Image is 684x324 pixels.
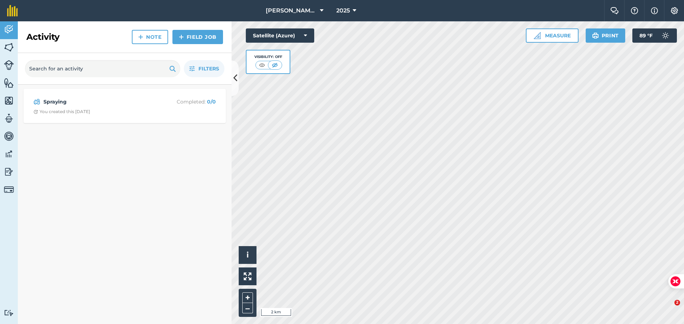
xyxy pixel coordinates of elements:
[670,7,679,14] img: A cog icon
[586,28,626,43] button: Print
[254,54,282,60] div: Visibility: Off
[132,30,168,44] a: Note
[4,113,14,124] img: svg+xml;base64,PD94bWwgdmVyc2lvbj0iMS4wIiBlbmNvZGluZz0idXRmLTgiPz4KPCEtLSBHZW5lcmF0b3I6IEFkb2JlIE...
[534,32,541,39] img: Ruler icon
[207,99,216,105] strong: 0 / 0
[4,60,14,70] img: svg+xml;base64,PD94bWwgdmVyc2lvbj0iMS4wIiBlbmNvZGluZz0idXRmLTgiPz4KPCEtLSBHZW5lcmF0b3I6IEFkb2JlIE...
[172,30,223,44] a: Field Job
[198,65,219,73] span: Filters
[660,300,677,317] iframe: Intercom live chat
[651,6,658,15] img: svg+xml;base64,PHN2ZyB4bWxucz0iaHR0cDovL3d3dy53My5vcmcvMjAwMC9zdmciIHdpZHRoPSIxNyIgaGVpZ2h0PSIxNy...
[242,292,253,303] button: +
[25,60,180,77] input: Search for an activity
[336,6,350,15] span: 2025
[242,303,253,313] button: –
[266,6,317,15] span: [PERSON_NAME] [PERSON_NAME] Farms
[4,131,14,142] img: svg+xml;base64,PD94bWwgdmVyc2lvbj0iMS4wIiBlbmNvZGluZz0idXRmLTgiPz4KPCEtLSBHZW5lcmF0b3I6IEFkb2JlIE...
[270,62,279,69] img: svg+xml;base64,PHN2ZyB4bWxucz0iaHR0cDovL3d3dy53My5vcmcvMjAwMC9zdmciIHdpZHRoPSI1MCIgaGVpZ2h0PSI0MC...
[179,33,184,41] img: svg+xml;base64,PHN2ZyB4bWxucz0iaHR0cDovL3d3dy53My5vcmcvMjAwMC9zdmciIHdpZHRoPSIxNCIgaGVpZ2h0PSIyNC...
[592,31,599,40] img: svg+xml;base64,PHN2ZyB4bWxucz0iaHR0cDovL3d3dy53My5vcmcvMjAwMC9zdmciIHdpZHRoPSIxOSIgaGVpZ2h0PSIyNC...
[610,7,619,14] img: Two speech bubbles overlapping with the left bubble in the forefront
[7,5,18,16] img: fieldmargin Logo
[244,272,252,280] img: Four arrows, one pointing top left, one top right, one bottom right and the last bottom left
[4,95,14,106] img: svg+xml;base64,PHN2ZyB4bWxucz0iaHR0cDovL3d3dy53My5vcmcvMjAwMC9zdmciIHdpZHRoPSI1NiIgaGVpZ2h0PSI2MC...
[632,28,677,43] button: 89 °F
[28,93,222,119] a: SprayingCompleted: 0/0Clock with arrow pointing clockwiseYou created this [DATE]
[33,97,40,106] img: svg+xml;base64,PD94bWwgdmVyc2lvbj0iMS4wIiBlbmNvZGluZz0idXRmLTgiPz4KPCEtLSBHZW5lcmF0b3I6IEFkb2JlIE...
[4,24,14,35] img: svg+xml;base64,PD94bWwgdmVyc2lvbj0iMS4wIiBlbmNvZGluZz0idXRmLTgiPz4KPCEtLSBHZW5lcmF0b3I6IEFkb2JlIE...
[4,309,14,316] img: svg+xml;base64,PD94bWwgdmVyc2lvbj0iMS4wIiBlbmNvZGluZz0idXRmLTgiPz4KPCEtLSBHZW5lcmF0b3I6IEFkb2JlIE...
[159,98,216,106] p: Completed :
[639,28,653,43] span: 89 ° F
[674,300,680,306] span: 2
[33,109,90,115] div: You created this [DATE]
[630,7,639,14] img: A question mark icon
[658,28,673,43] img: svg+xml;base64,PD94bWwgdmVyc2lvbj0iMS4wIiBlbmNvZGluZz0idXRmLTgiPz4KPCEtLSBHZW5lcmF0b3I6IEFkb2JlIE...
[33,110,38,114] img: Clock with arrow pointing clockwise
[26,31,59,43] h2: Activity
[526,28,579,43] button: Measure
[247,250,249,259] span: i
[169,64,176,73] img: svg+xml;base64,PHN2ZyB4bWxucz0iaHR0cDovL3d3dy53My5vcmcvMjAwMC9zdmciIHdpZHRoPSIxOSIgaGVpZ2h0PSIyNC...
[138,33,143,41] img: svg+xml;base64,PHN2ZyB4bWxucz0iaHR0cDovL3d3dy53My5vcmcvMjAwMC9zdmciIHdpZHRoPSIxNCIgaGVpZ2h0PSIyNC...
[4,166,14,177] img: svg+xml;base64,PD94bWwgdmVyc2lvbj0iMS4wIiBlbmNvZGluZz0idXRmLTgiPz4KPCEtLSBHZW5lcmF0b3I6IEFkb2JlIE...
[246,28,314,43] button: Satellite (Azure)
[4,42,14,53] img: svg+xml;base64,PHN2ZyB4bWxucz0iaHR0cDovL3d3dy53My5vcmcvMjAwMC9zdmciIHdpZHRoPSI1NiIgaGVpZ2h0PSI2MC...
[4,78,14,88] img: svg+xml;base64,PHN2ZyB4bWxucz0iaHR0cDovL3d3dy53My5vcmcvMjAwMC9zdmciIHdpZHRoPSI1NiIgaGVpZ2h0PSI2MC...
[184,60,224,77] button: Filters
[239,246,256,264] button: i
[258,62,266,69] img: svg+xml;base64,PHN2ZyB4bWxucz0iaHR0cDovL3d3dy53My5vcmcvMjAwMC9zdmciIHdpZHRoPSI1MCIgaGVpZ2h0PSI0MC...
[43,98,156,106] strong: Spraying
[4,185,14,195] img: svg+xml;base64,PD94bWwgdmVyc2lvbj0iMS4wIiBlbmNvZGluZz0idXRmLTgiPz4KPCEtLSBHZW5lcmF0b3I6IEFkb2JlIE...
[4,149,14,159] img: svg+xml;base64,PD94bWwgdmVyc2lvbj0iMS4wIiBlbmNvZGluZz0idXRmLTgiPz4KPCEtLSBHZW5lcmF0b3I6IEFkb2JlIE...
